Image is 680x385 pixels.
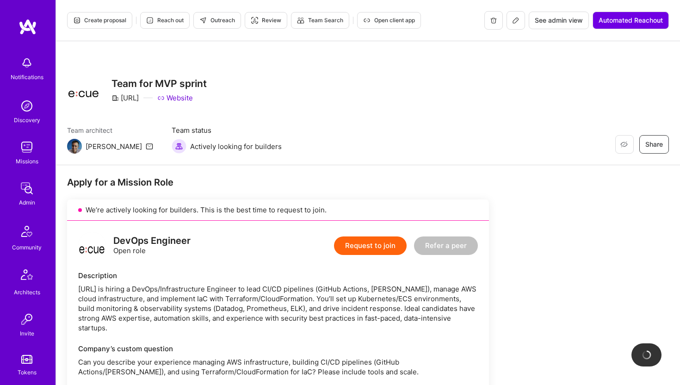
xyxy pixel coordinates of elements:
span: Create proposal [73,16,126,25]
img: logo [78,232,106,260]
button: Team Search [291,12,349,29]
button: Refer a peer [414,236,478,255]
img: Actively looking for builders [172,139,186,154]
div: Admin [19,198,35,207]
span: Share [645,140,663,149]
div: [URL] is hiring a DevOps/Infrastructure Engineer to lead CI/CD pipelines (GitHub Actions, [PERSON... [78,284,478,333]
img: Team Architect [67,139,82,154]
i: icon Mail [146,143,153,150]
div: Architects [14,287,40,297]
img: logo [19,19,37,35]
img: Company Logo [67,78,100,103]
div: Notifications [11,72,43,82]
i: icon CompanyGray [111,94,119,102]
span: Automated Reachout [599,16,663,25]
img: discovery [18,97,36,115]
span: Reach out [146,16,184,25]
img: teamwork [18,138,36,156]
i: icon Targeter [251,17,258,24]
div: [URL] [111,93,139,103]
img: bell [18,54,36,72]
button: Open client app [357,12,421,29]
button: Automated Reachout [593,12,669,29]
div: [PERSON_NAME] [86,142,142,151]
button: Request to join [334,236,407,255]
span: Outreach [199,16,235,25]
button: See admin view [529,12,589,29]
span: Open client app [363,16,415,25]
img: Architects [16,265,38,287]
div: Invite [20,329,34,338]
h3: Team for MVP sprint [111,78,207,89]
div: DevOps Engineer [113,236,191,246]
img: Community [16,220,38,242]
button: Reach out [140,12,190,29]
button: Create proposal [67,12,132,29]
div: Tokens [18,367,37,377]
div: Discovery [14,115,40,125]
div: Description [78,271,478,280]
span: Team architect [67,125,153,135]
img: Invite [18,310,36,329]
div: We’re actively looking for builders. This is the best time to request to join. [67,199,489,221]
span: Team status [172,125,282,135]
i: icon Proposal [73,17,80,24]
p: Can you describe your experience managing AWS infrastructure, building CI/CD pipelines (GitHub Ac... [78,357,478,377]
i: icon EyeClosed [620,141,628,148]
span: See admin view [535,16,583,25]
div: Community [12,242,42,252]
div: Apply for a Mission Role [67,176,489,188]
button: Share [639,135,669,154]
button: Review [245,12,287,29]
button: Outreach [193,12,241,29]
div: Open role [113,236,191,255]
img: tokens [21,355,32,364]
img: loading [640,348,653,361]
span: Review [251,16,281,25]
a: Website [157,93,193,103]
div: Company’s custom question [78,344,478,354]
div: Missions [16,156,38,166]
span: Actively looking for builders [190,142,282,151]
img: admin teamwork [18,179,36,198]
span: Team Search [297,16,343,25]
